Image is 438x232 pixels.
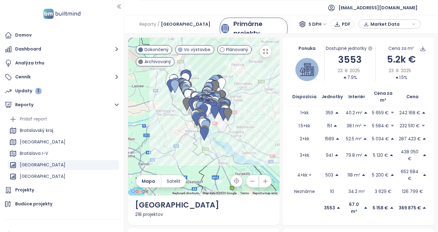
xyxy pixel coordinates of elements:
p: 5 200 € [372,172,389,178]
th: Jednotky [319,87,346,106]
th: Interiér [346,87,368,106]
p: 5 034 € [372,135,389,142]
div: [GEOGRAPHIC_DATA] [135,199,272,211]
p: 652 684 € [399,168,421,182]
p: 3553 [324,204,335,211]
span: Dokončený [144,46,169,53]
td: 2+kk [290,132,319,145]
th: Cena za m² [368,87,398,106]
p: 287 423 € [399,135,421,142]
span: caret-up [423,153,427,157]
a: Analýza trhu [3,57,121,69]
div: 218 projektov [135,211,272,218]
span: Map data ©2025 Google [203,191,237,195]
div: [GEOGRAPHIC_DATA] [8,172,119,182]
img: logo [42,7,82,20]
div: Pridať report [20,115,47,123]
span: caret-down [390,111,395,115]
td: 1.5+kk [290,119,319,132]
a: Updaty 1 [3,85,121,97]
img: Google [130,187,150,195]
div: Analýza trhu [15,59,44,67]
a: Projekty [3,184,121,196]
a: Report a map error [253,191,278,195]
p: 5 158 € [373,204,388,211]
div: Budúce projekty [15,200,52,208]
span: Satelit [167,178,180,185]
a: Domov [3,29,121,42]
span: caret-down [421,124,426,128]
p: 232 510 € [400,122,420,129]
p: 126 799 € [402,188,423,195]
p: 38.1 m² [347,122,361,129]
span: 23. 8. 2025 [338,67,360,74]
div: Bratislavský kraj [20,127,53,134]
div: [GEOGRAPHIC_DATA] [8,160,119,170]
button: Keyboard shortcuts [173,191,199,195]
div: [GEOGRAPHIC_DATA] [20,173,65,180]
p: 151 [327,122,332,129]
a: primary [220,18,288,39]
div: 7.9% [343,74,357,81]
span: caret-up [423,173,427,177]
span: caret-up [335,173,339,177]
p: 359 [326,109,334,116]
p: 118 m² [347,172,360,178]
p: 34.2 m² [348,188,365,195]
p: 40.2 m² [346,109,362,116]
div: [GEOGRAPHIC_DATA] [20,161,65,169]
span: caret-down [363,124,367,128]
p: 242 168 € [399,109,420,116]
span: caret-up [334,153,339,157]
a: Open this area in Google Maps (opens a new window) [130,187,150,195]
div: Pridať report [8,114,119,124]
button: Dashboard [3,43,121,55]
span: 23. 8. 2025 [389,67,411,74]
div: Bratislava I-V [8,149,119,159]
span: caret-up [364,153,368,157]
span: caret-up [422,137,427,141]
div: 5.2k € [376,52,427,67]
span: caret-up [335,137,340,141]
span: S DPH [308,20,327,29]
span: Archivovaný [144,58,171,65]
span: / [157,19,160,30]
span: caret-up [390,137,395,141]
p: 3 629 € [375,188,392,195]
td: 1+kk [290,106,319,119]
div: Bratislavský kraj [8,126,119,136]
span: Mapa [142,178,155,185]
button: PDF [331,19,354,29]
th: Cena [399,87,427,106]
p: 79.8 m² [346,152,362,159]
div: Bratislava I-V [20,150,48,157]
p: 67.0 m² [346,201,363,215]
a: Budúce projekty [3,198,121,210]
p: 369 875 € [399,204,421,211]
button: Satelit [161,175,186,187]
p: 10 [330,188,334,195]
span: caret-up [336,206,341,210]
span: Plánovaný [226,46,248,53]
button: Mapa [136,175,161,187]
p: 438 050 € [399,148,421,162]
div: Dostupné jednotky [325,45,375,52]
span: caret-up [364,206,368,210]
td: Neznáme [290,185,319,198]
p: 503 [326,172,334,178]
div: button [362,20,417,29]
span: caret-up [361,173,366,177]
span: caret-up [390,206,394,210]
div: Updaty [15,87,42,95]
div: 1 [35,88,42,94]
div: Ponuka [290,45,324,52]
span: caret-up [363,137,367,141]
span: caret-up [395,75,399,80]
div: 3553 [325,52,375,67]
td: 3+kk [290,145,319,165]
a: Terms (opens in new tab) [241,191,249,195]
